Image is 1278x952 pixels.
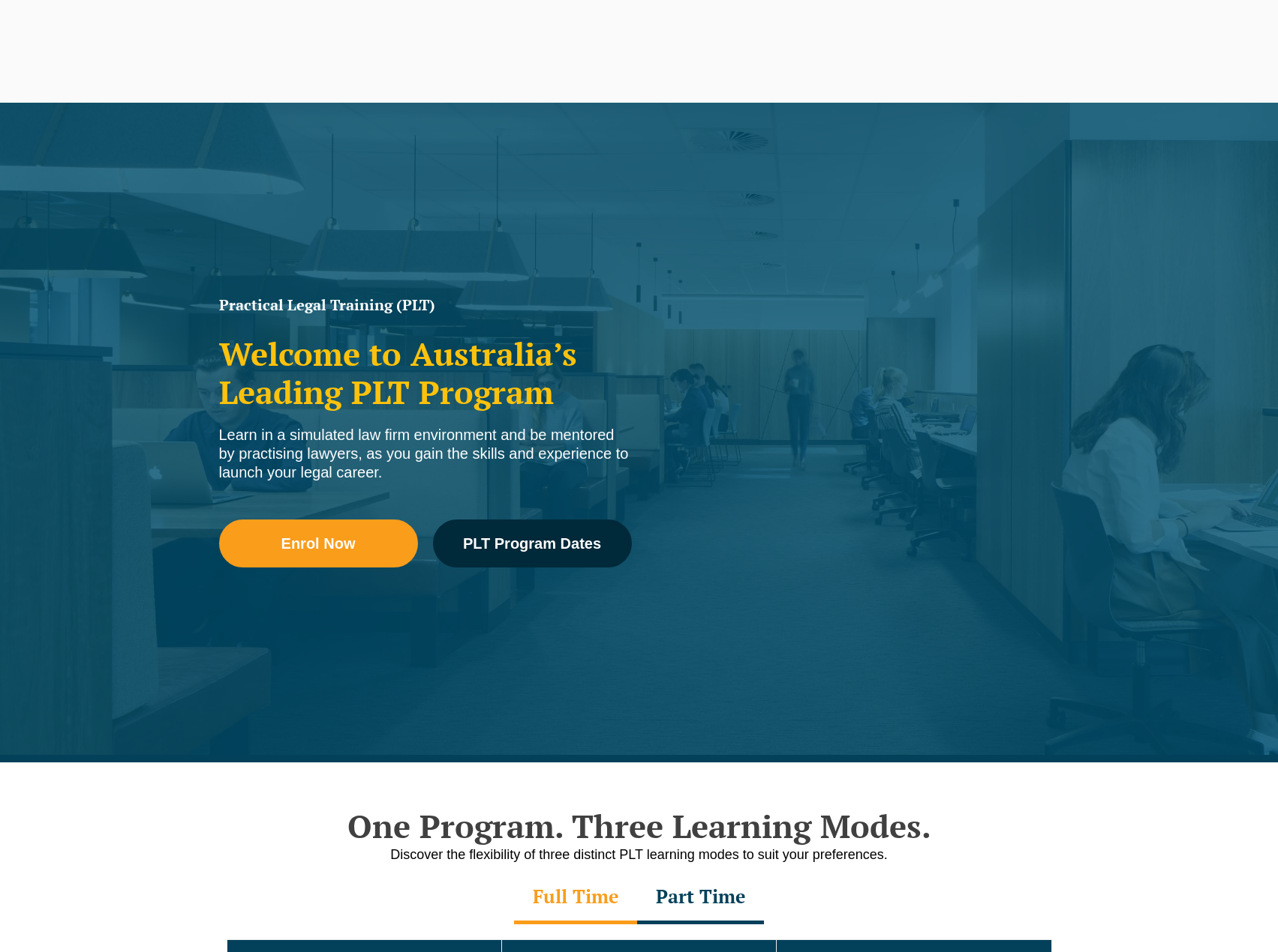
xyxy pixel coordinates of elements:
[219,298,632,313] h1: Practical Legal Training (PLT)
[514,872,637,924] div: Full Time
[212,846,1067,864] p: Discover the flexibility of three distinct PLT learning modes to suit your preferences.
[637,872,764,924] div: Part Time
[463,536,601,551] span: PLT Program Dates
[219,335,632,411] h2: Welcome to Australia’s Leading PLT Program
[212,807,1067,845] h2: One Program. Three Learning Modes.
[433,519,632,567] a: PLT Program Dates
[281,536,356,551] span: Enrol Now
[219,426,632,482] div: Learn in a simulated law firm environment and be mentored by practising lawyers, as you gain the ...
[219,519,418,567] a: Enrol Now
